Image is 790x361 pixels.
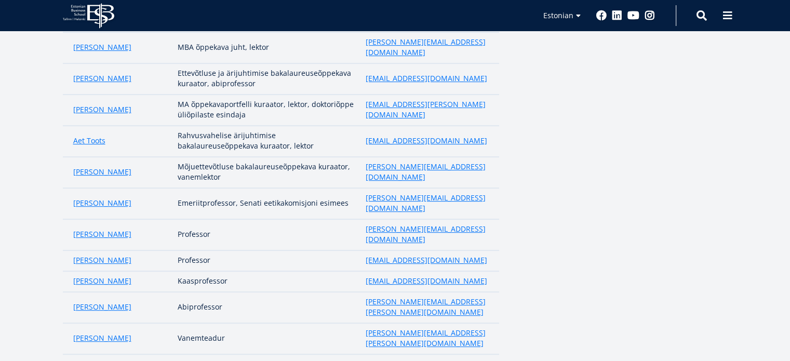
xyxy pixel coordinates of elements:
[73,255,131,265] a: [PERSON_NAME]
[366,276,487,286] a: [EMAIL_ADDRESS][DOMAIN_NAME]
[172,95,360,126] td: MA õppekavaportfelli kuraator, lektor, doktoriõppe üliõpilaste esindaja
[627,10,639,21] a: Youtube
[172,219,360,250] td: Professor
[366,193,489,213] a: [PERSON_NAME][EMAIL_ADDRESS][DOMAIN_NAME]
[366,297,489,317] a: [PERSON_NAME][EMAIL_ADDRESS][PERSON_NAME][DOMAIN_NAME]
[366,224,489,245] a: [PERSON_NAME][EMAIL_ADDRESS][DOMAIN_NAME]
[73,229,131,239] a: [PERSON_NAME]
[73,104,131,115] a: [PERSON_NAME]
[172,271,360,292] td: Kaasprofessor
[73,73,131,84] a: [PERSON_NAME]
[73,167,131,177] a: [PERSON_NAME]
[172,63,360,95] td: Ettevõtluse ja ärijuhtimise bakalaureuseõppekava kuraator, abiprofessor
[73,333,131,343] a: [PERSON_NAME]
[172,250,360,271] td: Professor
[172,157,360,188] td: Mõjuettevõtluse bakalaureuseõppekava kuraator, vanemlektor
[366,73,487,84] a: [EMAIL_ADDRESS][DOMAIN_NAME]
[366,255,487,265] a: [EMAIL_ADDRESS][DOMAIN_NAME]
[172,126,360,157] td: Rahvusvahelise ärijuhtimise bakalaureuseõppekava kuraator, lektor
[366,37,489,58] a: [PERSON_NAME][EMAIL_ADDRESS][DOMAIN_NAME]
[73,302,131,312] a: [PERSON_NAME]
[73,42,131,52] a: [PERSON_NAME]
[645,10,655,21] a: Instagram
[366,162,489,182] a: [PERSON_NAME][EMAIL_ADDRESS][DOMAIN_NAME]
[366,328,489,349] a: [PERSON_NAME][EMAIL_ADDRESS][PERSON_NAME][DOMAIN_NAME]
[172,292,360,323] td: Abiprofessor
[172,323,360,354] td: Vanemteadur
[596,10,607,21] a: Facebook
[366,136,487,146] a: [EMAIL_ADDRESS][DOMAIN_NAME]
[172,188,360,219] td: Emeriitprofessor, Senati eetikakomisjoni esimees
[73,276,131,286] a: [PERSON_NAME]
[612,10,622,21] a: Linkedin
[172,32,360,63] td: MBA õppekava juht, lektor
[73,198,131,208] a: [PERSON_NAME]
[73,136,105,146] a: Aet Toots
[366,99,489,120] a: [EMAIL_ADDRESS][PERSON_NAME][DOMAIN_NAME]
